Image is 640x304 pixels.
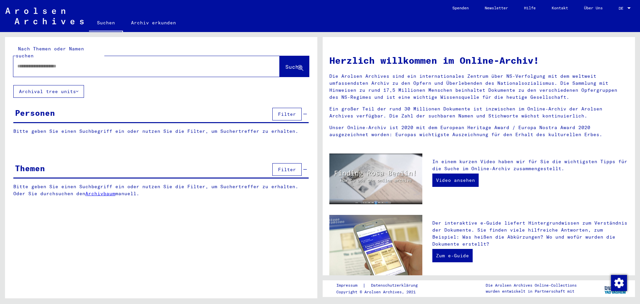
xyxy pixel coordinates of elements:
p: Copyright © Arolsen Archives, 2021 [336,289,426,295]
a: Video ansehen [432,174,479,187]
img: yv_logo.png [603,280,628,297]
a: Archiv erkunden [123,15,184,31]
div: | [336,282,426,289]
a: Archivbaum [85,191,115,197]
p: Der interaktive e-Guide liefert Hintergrundwissen zum Verständnis der Dokumente. Sie finden viele... [432,220,628,248]
span: Filter [278,111,296,117]
img: Zustimmung ändern [611,275,627,291]
button: Archival tree units [13,85,84,98]
span: Filter [278,167,296,173]
img: video.jpg [329,154,422,204]
p: wurden entwickelt in Partnerschaft mit [486,288,577,294]
a: Impressum [336,282,363,289]
p: Die Arolsen Archives Online-Collections [486,282,577,288]
p: Bitte geben Sie einen Suchbegriff ein oder nutzen Sie die Filter, um Suchertreffer zu erhalten. O... [13,183,309,197]
a: Datenschutzerklärung [366,282,426,289]
h1: Herzlich willkommen im Online-Archiv! [329,53,628,67]
p: Die Arolsen Archives sind ein internationales Zentrum über NS-Verfolgung mit dem weltweit umfasse... [329,73,628,101]
p: In einem kurzen Video haben wir für Sie die wichtigsten Tipps für die Suche im Online-Archiv zusa... [432,158,628,172]
span: Suche [285,63,302,70]
mat-label: Nach Themen oder Namen suchen [16,46,84,59]
p: Ein großer Teil der rund 30 Millionen Dokumente ist inzwischen im Online-Archiv der Arolsen Archi... [329,105,628,119]
div: Personen [15,107,55,119]
img: Arolsen_neg.svg [5,8,84,24]
button: Suche [280,56,309,77]
div: Themen [15,162,45,174]
p: Bitte geben Sie einen Suchbegriff ein oder nutzen Sie die Filter, um Suchertreffer zu erhalten. [13,128,309,135]
a: Suchen [89,15,123,32]
p: Unser Online-Archiv ist 2020 mit dem European Heritage Award / Europa Nostra Award 2020 ausgezeic... [329,124,628,138]
span: DE [619,6,626,11]
button: Filter [272,163,302,176]
img: eguide.jpg [329,215,422,277]
a: Zum e-Guide [432,249,473,262]
button: Filter [272,108,302,120]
